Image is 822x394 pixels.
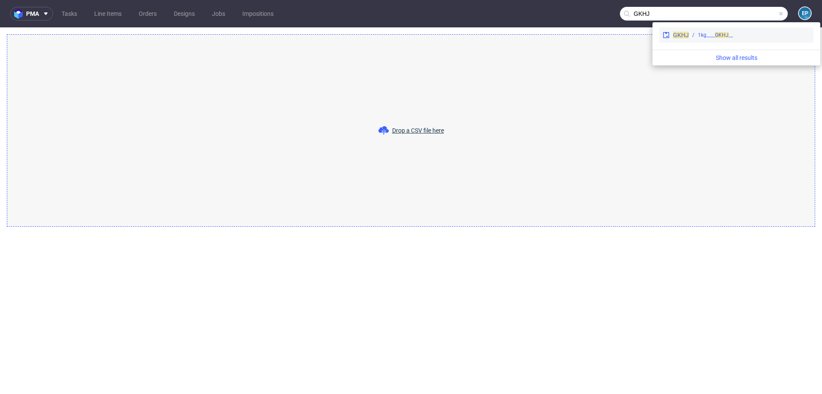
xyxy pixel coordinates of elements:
div: __1kg____ [698,31,733,39]
a: Show all results [656,53,817,62]
span: Drop a CSV file here [392,126,444,135]
a: Impositions [237,7,279,21]
figcaption: EP [799,7,811,19]
a: Jobs [207,7,230,21]
span: GKHJ [673,32,689,39]
img: logo [14,9,26,19]
span: GKHJ [715,32,729,38]
a: Tasks [57,7,82,21]
a: Line Items [89,7,127,21]
a: Designs [169,7,200,21]
span: pma [26,11,39,17]
a: Orders [134,7,162,21]
button: pma [10,7,53,21]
